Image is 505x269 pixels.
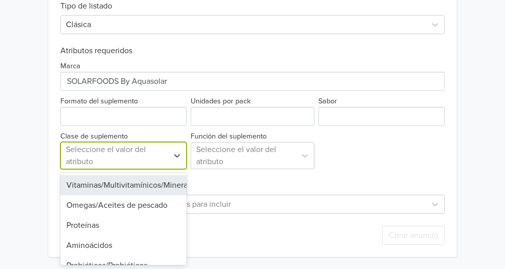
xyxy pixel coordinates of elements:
[60,61,80,72] label: Marca
[196,144,291,168] div: Seleccione el valor del atributo
[60,235,187,255] div: Aminoácidos
[191,96,250,107] label: Unidades por pack
[191,131,267,142] label: Función del suplemento
[60,46,445,56] h6: Atributos requeridos
[60,175,187,195] div: Vitaminas/Multivitamínicos/Minerales
[60,181,445,191] h6: Atributos opcionales
[60,195,187,215] div: Omegas/Aceites de pescado
[60,96,138,107] label: Formato del suplemento
[60,131,128,142] label: Clase de suplemento
[318,96,337,107] label: Sabor
[66,144,163,168] div: Seleccione el valor del atributo
[382,226,445,245] button: Crear anuncio
[60,215,187,235] div: Proteínas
